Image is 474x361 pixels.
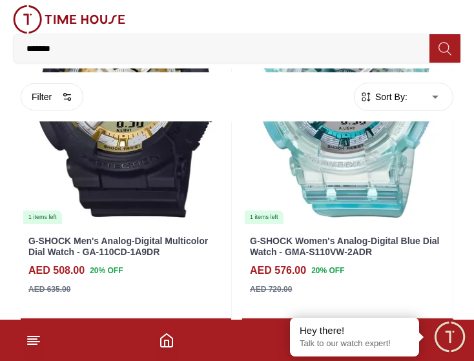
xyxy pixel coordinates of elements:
[245,211,283,225] div: 1 items left
[300,338,409,349] p: Talk to our watch expert!
[21,318,231,346] button: Add to cart
[250,263,306,278] h4: AED 576.00
[28,236,208,257] a: G-SHOCK Men's Analog-Digital Multicolor Dial Watch - GA-110CD-1A9DR
[250,284,292,295] div: AED 720.00
[13,5,125,34] img: ...
[28,263,85,278] h4: AED 508.00
[311,265,344,276] span: 20 % OFF
[90,265,123,276] span: 20 % OFF
[21,83,83,110] button: Filter
[300,324,409,337] div: Hey there!
[23,211,62,225] div: 1 items left
[159,333,174,348] a: Home
[242,318,453,346] button: Add to cart
[250,236,439,257] a: G-SHOCK Women's Analog-Digital Blue Dial Watch - GMA-S110VW-2ADR
[28,284,70,295] div: AED 635.00
[360,90,407,103] button: Sort By:
[432,319,468,355] div: Chat Widget
[373,90,407,103] span: Sort By:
